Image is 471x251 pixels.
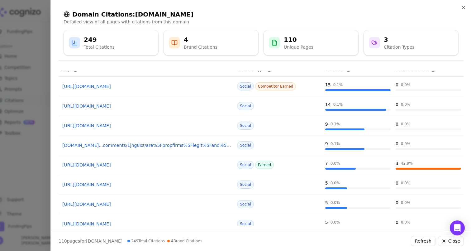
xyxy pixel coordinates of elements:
[401,82,411,87] div: 0.0 %
[401,161,413,166] div: 42.9 %
[325,200,328,206] div: 5
[62,181,231,188] a: [URL][DOMAIN_NAME]
[62,103,231,109] a: [URL][DOMAIN_NAME]
[325,82,331,88] div: 15
[62,123,231,129] a: [URL][DOMAIN_NAME]
[396,200,398,206] div: 0
[401,200,411,205] div: 0.0 %
[333,82,343,87] div: 0.1 %
[325,180,328,186] div: 5
[331,220,340,225] div: 0.0 %
[401,141,411,146] div: 0.0 %
[64,19,459,25] p: Detailed view of all pages with citations from this domain
[325,160,328,167] div: 7
[396,82,398,88] div: 0
[59,239,67,244] span: 110
[331,122,340,127] div: 0.1 %
[396,141,398,147] div: 0
[384,44,414,50] div: Citation Types
[62,162,231,168] a: [URL][DOMAIN_NAME]
[325,141,328,147] div: 9
[167,239,202,244] span: 4 Brand Citations
[396,219,398,225] div: 0
[62,201,231,207] a: [URL][DOMAIN_NAME]
[284,44,313,50] div: Unique Pages
[86,239,122,244] span: [DOMAIN_NAME]
[62,83,231,89] a: [URL][DOMAIN_NAME]
[333,102,343,107] div: 0.1 %
[401,122,411,127] div: 0.0 %
[325,101,331,108] div: 14
[64,10,459,19] h2: Domain Citations: [DOMAIN_NAME]
[237,122,254,130] span: Social
[325,219,328,225] div: 5
[59,238,122,244] p: page s for
[396,101,398,108] div: 0
[255,82,296,90] span: Competitor Earned
[84,44,115,50] div: Total Citations
[184,35,217,44] div: 4
[331,200,340,205] div: 0.0 %
[396,160,398,167] div: 3
[237,181,254,189] span: Social
[62,221,231,227] a: [URL][DOMAIN_NAME]
[237,220,254,228] span: Social
[331,161,340,166] div: 0.0 %
[384,35,414,44] div: 3
[237,141,254,149] span: Social
[401,102,411,107] div: 0.0 %
[237,82,254,90] span: Social
[62,142,231,148] a: [DOMAIN_NAME]...comments/1jhg8xz/are%5Fpropfirms%5Flegit%5Fand%5Flegal%5Fin%5Findia
[84,35,115,44] div: 249
[127,239,165,244] span: 249 Total Citations
[255,161,274,169] span: Earned
[237,102,254,110] span: Social
[284,35,313,44] div: 110
[331,181,340,186] div: 0.0 %
[237,161,254,169] span: Social
[401,181,411,186] div: 0.0 %
[401,220,411,225] div: 0.0 %
[396,180,398,186] div: 0
[237,200,254,208] span: Social
[438,236,464,246] button: Close
[411,236,435,246] button: Refresh
[184,44,217,50] div: Brand Citations
[325,121,328,127] div: 9
[396,121,398,127] div: 0
[331,141,340,146] div: 0.1 %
